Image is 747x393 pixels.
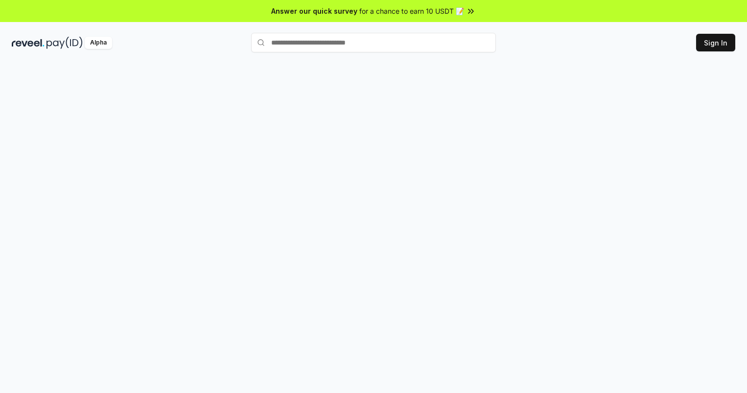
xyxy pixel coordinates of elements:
span: Answer our quick survey [271,6,357,16]
img: reveel_dark [12,37,45,49]
div: Alpha [85,37,112,49]
button: Sign In [696,34,735,51]
img: pay_id [47,37,83,49]
span: for a chance to earn 10 USDT 📝 [359,6,464,16]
